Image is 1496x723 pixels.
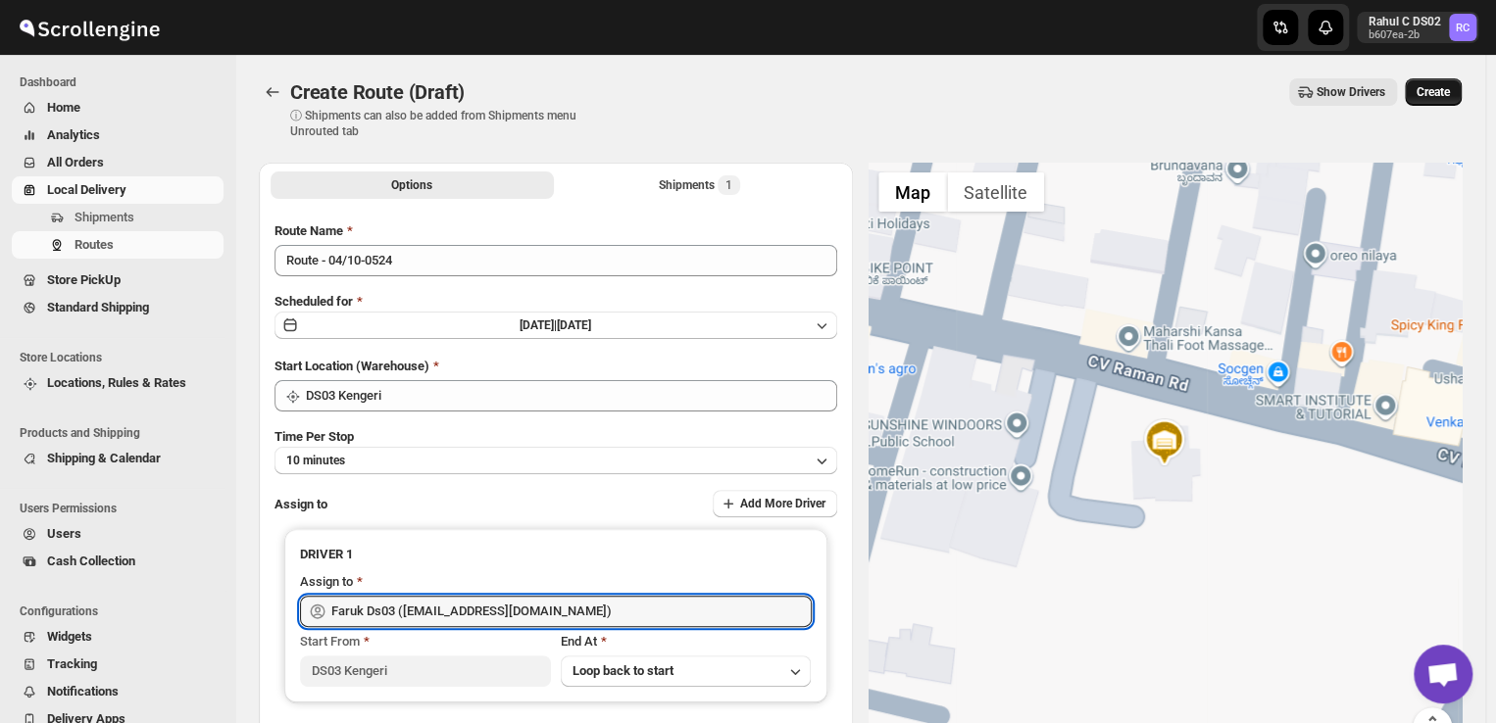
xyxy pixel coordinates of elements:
[274,359,429,373] span: Start Location (Warehouse)
[1405,78,1462,106] button: Create
[391,177,432,193] span: Options
[259,78,286,106] button: Routes
[47,100,80,115] span: Home
[47,127,100,142] span: Analytics
[947,172,1044,212] button: Show satellite imagery
[47,375,186,390] span: Locations, Rules & Rates
[1417,84,1450,100] span: Create
[331,596,812,627] input: Search assignee
[558,171,841,199] button: Selected Shipments
[12,204,224,231] button: Shipments
[12,445,224,472] button: Shipping & Calendar
[271,171,554,199] button: All Route Options
[12,651,224,678] button: Tracking
[75,237,114,252] span: Routes
[20,501,225,516] span: Users Permissions
[520,318,557,332] span: [DATE] |
[12,231,224,259] button: Routes
[286,453,345,468] span: 10 minutes
[1449,14,1476,41] span: Rahul C DS02
[47,554,135,568] span: Cash Collection
[274,245,837,276] input: Eg: Bengaluru Route
[1357,12,1478,43] button: User menu
[47,629,92,644] span: Widgets
[16,3,163,52] img: ScrollEngine
[47,155,104,169] span: All Orders
[1289,78,1397,106] button: Show Drivers
[290,108,599,139] p: ⓘ Shipments can also be added from Shipments menu Unrouted tab
[12,149,224,176] button: All Orders
[1456,22,1470,34] text: RC
[47,656,97,671] span: Tracking
[1317,84,1385,100] span: Show Drivers
[274,497,327,511] span: Assign to
[659,175,740,195] div: Shipments
[20,425,225,441] span: Products and Shipping
[274,312,837,339] button: [DATE]|[DATE]
[274,294,353,309] span: Scheduled for
[20,74,225,90] span: Dashboard
[1369,29,1441,41] p: b607ea-2b
[274,223,343,238] span: Route Name
[47,182,126,197] span: Local Delivery
[47,684,119,699] span: Notifications
[12,121,224,149] button: Analytics
[290,80,465,104] span: Create Route (Draft)
[300,634,360,649] span: Start From
[300,572,353,592] div: Assign to
[1414,645,1472,703] div: Open chat
[300,545,812,564] h3: DRIVER 1
[306,380,837,411] input: Search location
[561,655,812,687] button: Loop back to start
[12,678,224,705] button: Notifications
[274,447,837,474] button: 10 minutes
[20,350,225,365] span: Store Locations
[573,663,673,678] span: Loop back to start
[12,94,224,121] button: Home
[274,429,354,444] span: Time Per Stop
[12,548,224,575] button: Cash Collection
[1369,14,1441,29] p: Rahul C DS02
[740,496,825,511] span: Add More Driver
[725,177,732,193] span: 1
[12,623,224,651] button: Widgets
[12,369,224,397] button: Locations, Rules & Rates
[47,300,149,314] span: Standard Shipping
[75,210,134,224] span: Shipments
[557,318,591,332] span: [DATE]
[561,632,812,651] div: End At
[47,272,121,287] span: Store PickUp
[12,520,224,548] button: Users
[20,603,225,619] span: Configurations
[47,526,81,541] span: Users
[713,490,837,517] button: Add More Driver
[47,451,161,465] span: Shipping & Calendar
[878,172,947,212] button: Show street map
